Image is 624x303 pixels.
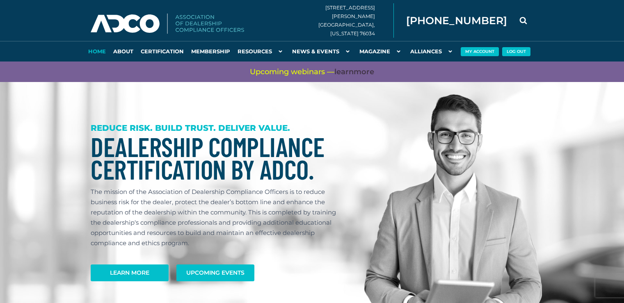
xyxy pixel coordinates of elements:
h1: Dealership Compliance Certification by ADCO. [91,135,344,180]
a: Membership [187,41,234,62]
a: Learn More [91,264,169,281]
span: [PHONE_NUMBER] [406,16,507,26]
a: Home [85,41,110,62]
a: Certification [137,41,187,62]
a: Resources [234,41,288,62]
span: Upcoming webinars — [250,67,374,77]
button: My Account [461,47,499,56]
img: Association of Dealership Compliance Officers logo [91,14,244,34]
button: Log Out [502,47,530,56]
a: learnmore [334,67,374,77]
a: Upcoming Events [176,264,254,281]
a: About [110,41,137,62]
h3: REDUCE RISK. BUILD TRUST. DELIVER VALUE. [91,123,344,133]
a: Magazine [356,41,407,62]
a: News & Events [288,41,356,62]
span: learn [334,67,354,76]
p: The mission of the Association of Dealership Compliance Officers is to reduce business risk for t... [91,187,344,248]
div: [STREET_ADDRESS][PERSON_NAME] [GEOGRAPHIC_DATA], [US_STATE] 76034 [318,3,394,38]
a: Alliances [407,41,458,62]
